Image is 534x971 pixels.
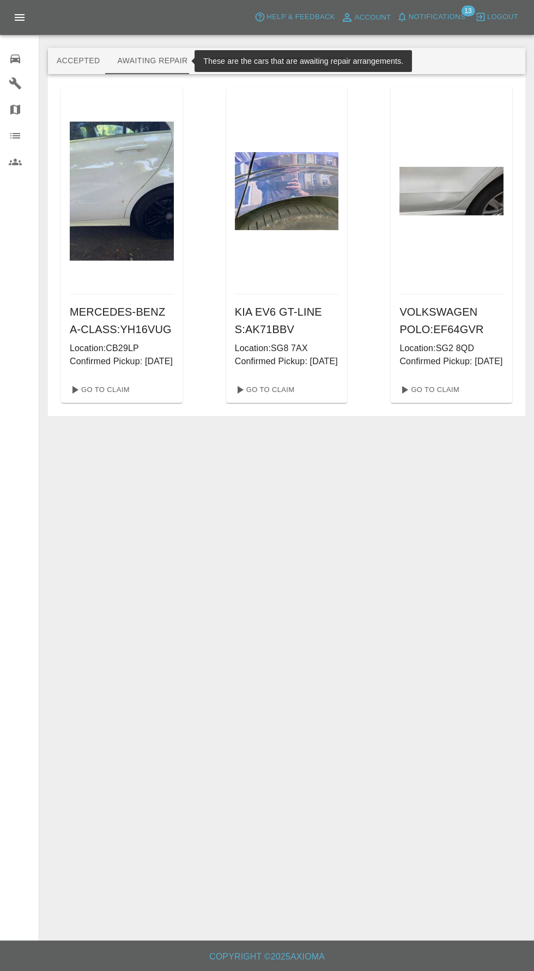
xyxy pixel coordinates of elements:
[487,11,518,23] span: Logout
[266,11,335,23] span: Help & Feedback
[399,303,503,338] h6: VOLKSWAGEN POLO : EF64GVR
[395,381,462,399] a: Go To Claim
[70,355,174,368] p: Confirmed Pickup: [DATE]
[70,342,174,355] p: Location: CB29LP
[9,949,525,964] h6: Copyright © 2025 Axioma
[70,303,174,338] h6: MERCEDES-BENZ A-CLASS : YH16VUG
[7,4,33,31] button: Open drawer
[235,355,339,368] p: Confirmed Pickup: [DATE]
[48,48,108,74] button: Accepted
[338,9,394,26] a: Account
[472,9,521,26] button: Logout
[235,342,339,355] p: Location: SG8 7AX
[409,11,465,23] span: Notifications
[399,342,503,355] p: Location: SG2 8QD
[197,48,254,74] button: In Repair
[355,11,391,24] span: Account
[461,5,475,16] span: 13
[394,9,468,26] button: Notifications
[253,48,311,74] button: Repaired
[252,9,337,26] button: Help & Feedback
[230,381,298,399] a: Go To Claim
[65,381,132,399] a: Go To Claim
[235,303,339,338] h6: KIA EV6 GT-LINE S : AK71BBV
[399,355,503,368] p: Confirmed Pickup: [DATE]
[311,48,360,74] button: Paid
[108,48,196,74] button: Awaiting Repair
